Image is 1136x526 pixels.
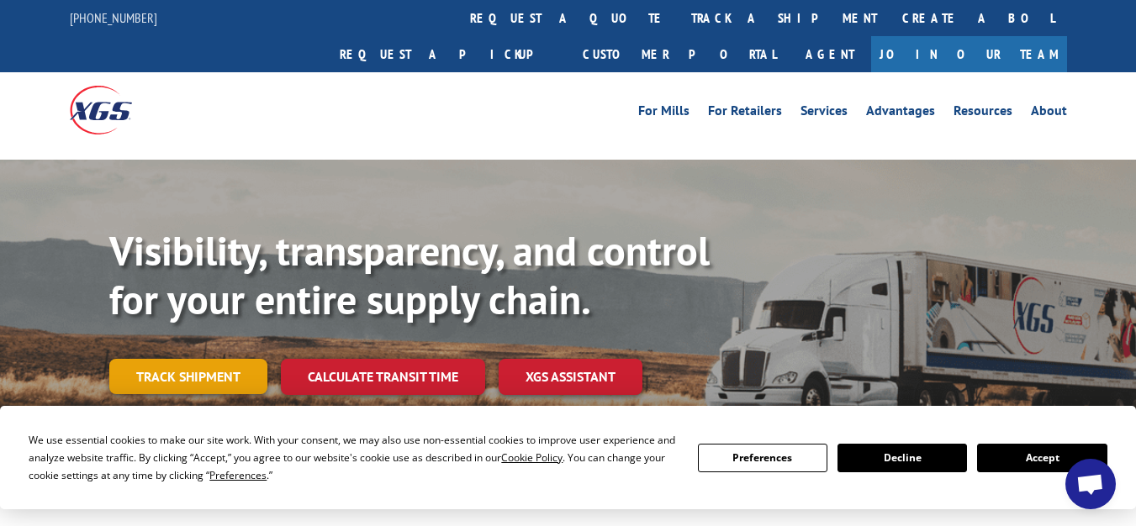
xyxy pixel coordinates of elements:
a: Advantages [866,104,935,123]
button: Decline [837,444,967,472]
a: Customer Portal [570,36,789,72]
div: Open chat [1065,459,1116,509]
a: Request a pickup [327,36,570,72]
button: Accept [977,444,1107,472]
span: Preferences [209,468,267,482]
a: Join Our Team [871,36,1067,72]
a: For Mills [638,104,690,123]
a: Services [800,104,848,123]
a: For Retailers [708,104,782,123]
div: We use essential cookies to make our site work. With your consent, we may also use non-essential ... [29,431,677,484]
b: Visibility, transparency, and control for your entire supply chain. [109,224,710,325]
span: Cookie Policy [501,450,563,465]
a: Track shipment [109,359,267,394]
a: Calculate transit time [281,359,485,395]
a: Agent [789,36,871,72]
a: XGS ASSISTANT [499,359,642,395]
a: [PHONE_NUMBER] [70,9,157,26]
button: Preferences [698,444,827,472]
a: Resources [954,104,1012,123]
a: About [1031,104,1067,123]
